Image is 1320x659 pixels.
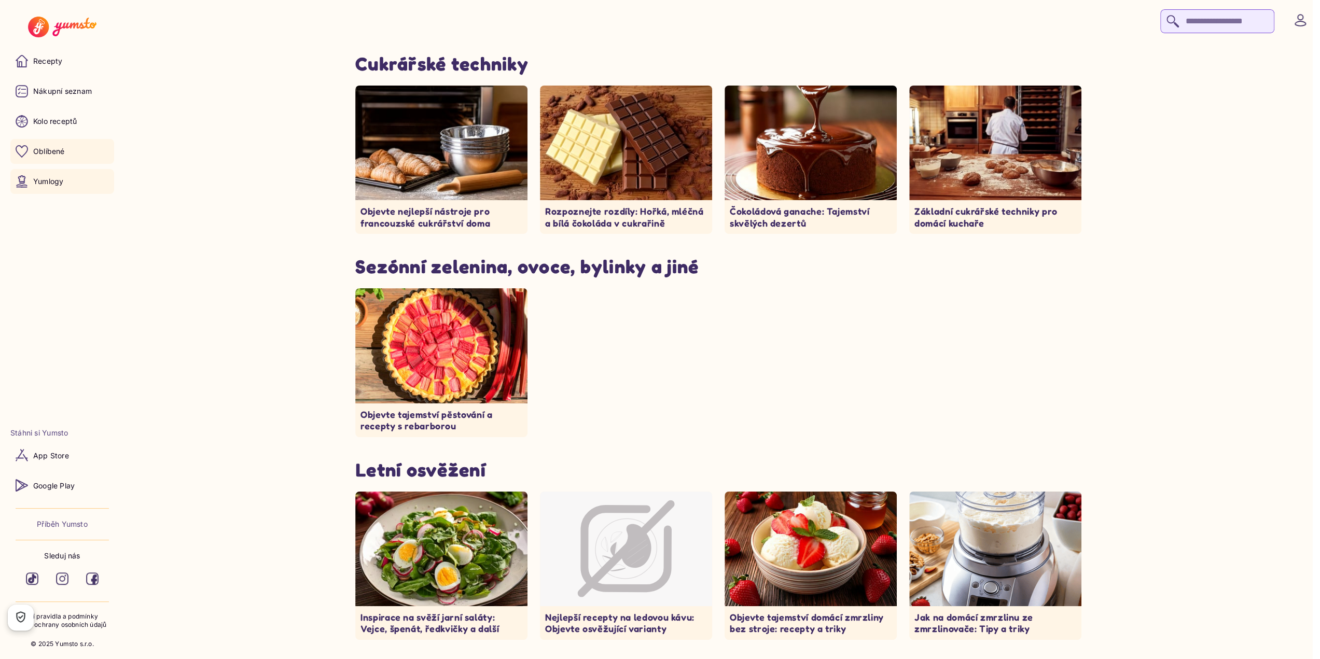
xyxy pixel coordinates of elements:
a: Příběh Yumsto [37,519,88,529]
img: Yumsto logo [28,17,96,37]
p: Čokoládová ganache: Tajemství skvělých dezertů [730,205,892,229]
p: Kolo receptů [33,116,77,127]
a: Oblíbené [10,139,114,164]
p: Sleduj nás [44,551,80,561]
a: Nákupní seznam [10,79,114,104]
p: Yumlogy [33,176,63,187]
p: Inspirace na svěží jarní saláty: Vejce, špenát, ředkvičky a další [360,611,522,635]
p: © 2025 Yumsto s.r.o. [31,640,94,649]
h2: Sezónní zelenina, ovoce, bylinky a jiné [355,255,1081,278]
p: Objevte nejlepší nástroje pro francouzské cukrářství doma [360,205,522,229]
img: Kuchyňský pult s nástroji na francouzské cukrářství: mísy, váleček, cukrářské sáčky [355,86,527,200]
p: Jak na domácí zmrzlinu ze zmrzlinovače: Tipy a triky [914,611,1076,635]
a: Google Play [10,473,114,498]
p: Objevte tajemství domácí zmrzliny bez stroje: recepty a triky [730,611,892,635]
img: Moderní zmrzlinovač vyrábějící vanilkovou zmrzlinu s toppingy v pozadí [909,492,1081,606]
p: Nákupní seznam [33,86,92,96]
p: Objevte tajemství pěstování a recepty s rebarborou [360,409,522,432]
li: Stáhni si Yumsto [10,428,114,438]
a: Lesklá čokoládová ganache nalévaná na dort s hladkým povrchemČokoládová ganache: Tajemství skvělý... [725,86,897,234]
div: Image not available [540,492,712,606]
a: Kuchyňský pult s nástroji na francouzské cukrářství: mísy, váleček, cukrářské sáčkyObjevte nejlep... [355,86,527,234]
h2: Cukrářské techniky [355,52,1081,75]
img: Domácí vanilková zmrzlina s jahodami a mátou na dřevěném stole [725,492,897,606]
img: Pečení dortu v útulné kuchyni s potřebnými nástroji a surovinami [909,86,1081,200]
img: Jarní salát s mladým špenátem, vejci, ředkvičkami a cibulkou na bílém talíři [355,492,527,606]
p: Základní cukrářské techniky pro domácí kuchaře [914,205,1076,229]
a: Moderní zmrzlinovač vyrábějící vanilkovou zmrzlinu s toppingy v pozadíJak na domácí zmrzlinu ze z... [909,492,1081,640]
p: Oblíbené [33,146,65,157]
a: Yumlogy [10,169,114,194]
a: Kolo receptů [10,109,114,134]
a: Nejlepší recepty na ledovou kávu: Objevte osvěžující varianty [540,492,712,640]
a: Zásady ochrany osobních údajů [10,621,114,629]
p: Google Play [33,481,75,491]
a: Recepty [10,49,114,74]
img: Tři druhy čokolády - hořká, mléčná a bílá na dřevěném prkénku s kakaovými boby [540,86,712,200]
a: App Store [10,443,114,468]
img: Čerstvě upečený rebarborový koláč s tvarohem na dřevěném stole [355,288,527,403]
a: Jarní salát s mladým špenátem, vejci, ředkvičkami a cibulkou na bílém talířiInspirace na svěží ja... [355,492,527,640]
a: Pečení dortu v útulné kuchyni s potřebnými nástroji a surovinamiZákladní cukrářské techniky pro d... [909,86,1081,234]
img: Lesklá čokoládová ganache nalévaná na dort s hladkým povrchem [725,86,897,200]
a: Domácí vanilková zmrzlina s jahodami a mátou na dřevěném stoleObjevte tajemství domácí zmrzliny b... [725,492,897,640]
p: Rozpoznejte rozdíly: Hořká, mléčná a bílá čokoláda v cukrařině [545,205,707,229]
a: Tři druhy čokolády - hořká, mléčná a bílá na dřevěném prkénku s kakaovými bobyRozpoznejte rozdíly... [540,86,712,234]
a: Smluvní pravidla a podmínky [10,612,114,621]
p: Recepty [33,56,62,66]
a: Čerstvě upečený rebarborový koláč s tvarohem na dřevěném stoleObjevte tajemství pěstování a recep... [355,288,527,437]
p: Nejlepší recepty na ledovou kávu: Objevte osvěžující varianty [545,611,707,635]
p: App Store [33,451,69,461]
h2: Letní osvěžení [355,458,1081,481]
